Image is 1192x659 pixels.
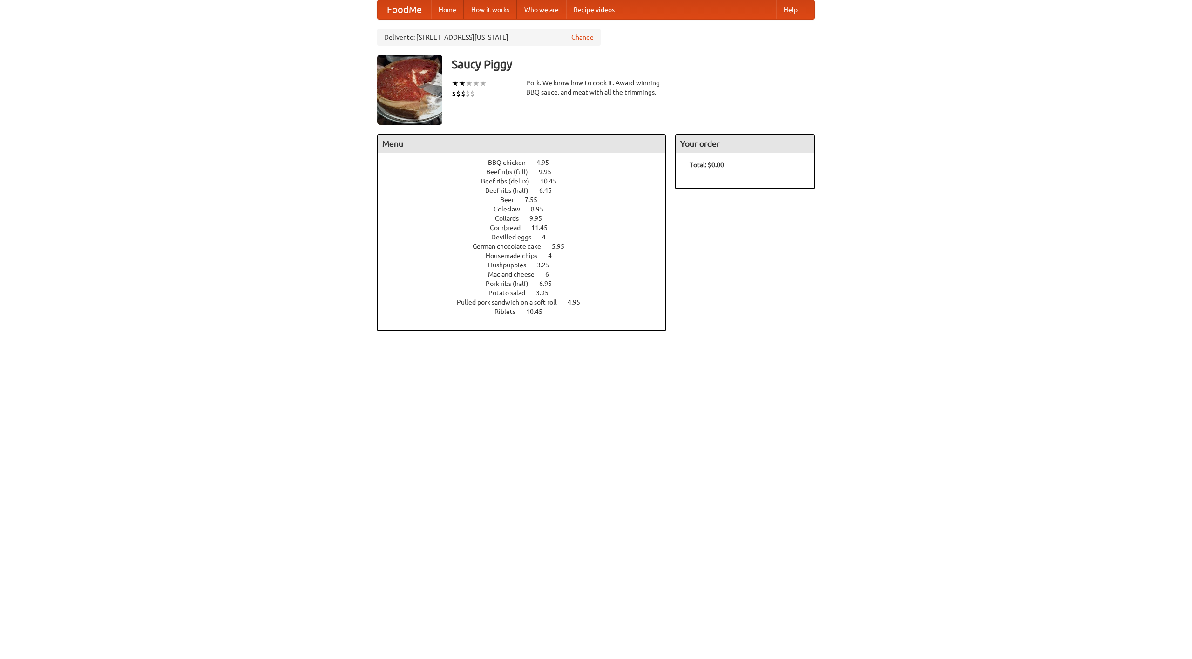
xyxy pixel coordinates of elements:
span: 4.95 [536,159,558,166]
span: 9.95 [529,215,551,222]
span: Potato salad [488,289,535,297]
span: Devilled eggs [491,233,541,241]
div: Deliver to: [STREET_ADDRESS][US_STATE] [377,29,601,46]
li: $ [470,88,475,99]
li: $ [461,88,466,99]
span: 11.45 [531,224,557,231]
li: ★ [452,78,459,88]
a: Devilled eggs 4 [491,233,563,241]
span: 4.95 [568,299,589,306]
a: BBQ chicken 4.95 [488,159,566,166]
span: 6.45 [539,187,561,194]
a: Riblets 10.45 [494,308,560,315]
span: Cornbread [490,224,530,231]
span: 4 [548,252,561,259]
a: Potato salad 3.95 [488,289,566,297]
a: Who we are [517,0,566,19]
a: Beef ribs (half) 6.45 [485,187,569,194]
span: 8.95 [531,205,553,213]
img: angular.jpg [377,55,442,125]
a: Beef ribs (full) 9.95 [486,168,569,176]
span: Pulled pork sandwich on a soft roll [457,299,566,306]
li: $ [456,88,461,99]
li: ★ [466,78,473,88]
a: German chocolate cake 5.95 [473,243,582,250]
h3: Saucy Piggy [452,55,815,74]
span: 9.95 [539,168,561,176]
span: Riblets [494,308,525,315]
span: Hushpuppies [488,261,535,269]
a: Mac and cheese 6 [488,271,566,278]
a: Beer 7.55 [500,196,555,204]
span: 10.45 [540,177,566,185]
span: 3.95 [536,289,558,297]
li: ★ [459,78,466,88]
li: $ [452,88,456,99]
b: Total: $0.00 [690,161,724,169]
div: Pork. We know how to cook it. Award-winning BBQ sauce, and meat with all the trimmings. [526,78,666,97]
a: FoodMe [378,0,431,19]
span: 6.95 [539,280,561,287]
span: German chocolate cake [473,243,550,250]
span: BBQ chicken [488,159,535,166]
span: Housemade chips [486,252,547,259]
a: Collards 9.95 [495,215,559,222]
span: 7.55 [525,196,547,204]
a: Recipe videos [566,0,622,19]
a: How it works [464,0,517,19]
a: Pulled pork sandwich on a soft roll 4.95 [457,299,597,306]
a: Hushpuppies 3.25 [488,261,567,269]
li: ★ [473,78,480,88]
span: 4 [542,233,555,241]
span: 10.45 [526,308,552,315]
h4: Menu [378,135,665,153]
a: Housemade chips 4 [486,252,569,259]
span: Beef ribs (half) [485,187,538,194]
h4: Your order [676,135,814,153]
span: Coleslaw [494,205,529,213]
a: Beef ribs (delux) 10.45 [481,177,574,185]
span: 5.95 [552,243,574,250]
li: $ [466,88,470,99]
span: Pork ribs (half) [486,280,538,287]
span: Collards [495,215,528,222]
a: Pork ribs (half) 6.95 [486,280,569,287]
a: Help [776,0,805,19]
span: Beef ribs (full) [486,168,537,176]
a: Cornbread 11.45 [490,224,565,231]
li: ★ [480,78,487,88]
a: Coleslaw 8.95 [494,205,561,213]
a: Home [431,0,464,19]
span: Beer [500,196,523,204]
span: Beef ribs (delux) [481,177,539,185]
span: Mac and cheese [488,271,544,278]
span: 3.25 [537,261,559,269]
span: 6 [545,271,558,278]
a: Change [571,33,594,42]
